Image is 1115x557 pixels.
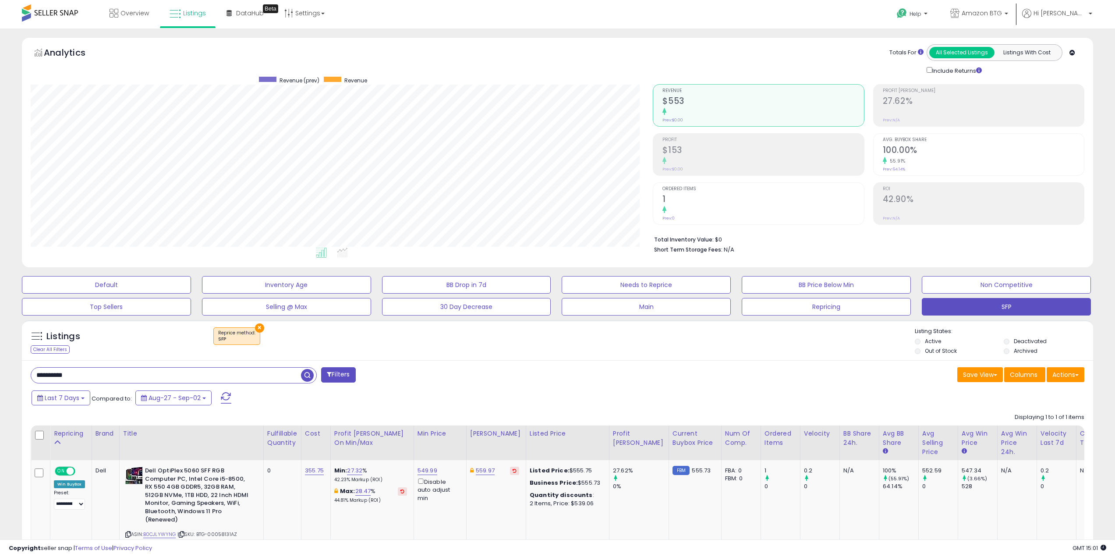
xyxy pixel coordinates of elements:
[202,298,371,316] button: Selling @ Max
[267,429,297,447] div: Fulfillable Quantity
[1014,337,1047,345] label: Deactivated
[9,544,41,552] strong: Copyright
[334,477,407,483] p: 42.23% Markup (ROI)
[896,8,907,19] i: Get Help
[530,500,602,507] div: 2 Items, Price: $539.06
[120,9,149,18] span: Overview
[1010,370,1037,379] span: Columns
[177,531,237,538] span: | SKU: BTG-00058131AZ
[22,276,191,294] button: Default
[673,429,718,447] div: Current Buybox Price
[962,447,967,455] small: Avg Win Price.
[562,298,731,316] button: Main
[1015,413,1084,422] div: Displaying 1 to 1 of 1 items
[267,467,294,475] div: 0
[75,544,112,552] a: Terms of Use
[305,429,327,438] div: Cost
[962,429,994,447] div: Avg Win Price
[530,479,578,487] b: Business Price:
[765,467,800,475] div: 1
[418,477,460,502] div: Disable auto adjust min
[113,544,152,552] a: Privacy Policy
[843,429,875,447] div: BB Share 24h.
[1004,367,1045,382] button: Columns
[44,46,103,61] h5: Analytics
[382,276,551,294] button: BB Drop in 7d
[255,323,264,333] button: ×
[149,394,201,402] span: Aug-27 - Sep-02
[330,426,414,460] th: The percentage added to the cost of goods (COGS) that forms the calculator for Min & Max prices.
[662,117,683,123] small: Prev: $0.00
[382,298,551,316] button: 30 Day Decrease
[46,330,80,343] h5: Listings
[883,138,1084,142] span: Avg. Buybox Share
[355,487,371,496] a: 28.47
[662,89,864,93] span: Revenue
[883,447,888,455] small: Avg BB Share.
[92,394,132,403] span: Compared to:
[725,429,757,447] div: Num of Comp.
[654,236,714,243] b: Total Inventory Value:
[530,467,602,475] div: $555.75
[929,47,995,58] button: All Selected Listings
[673,466,690,475] small: FBM
[883,216,900,221] small: Prev: N/A
[530,491,602,499] div: :
[476,466,495,475] a: 559.97
[692,466,711,475] span: 555.73
[96,429,116,438] div: Brand
[562,276,731,294] button: Needs to Reprice
[418,466,437,475] a: 549.99
[9,544,152,553] div: seller snap | |
[183,9,206,18] span: Listings
[202,276,371,294] button: Inventory Age
[662,187,864,192] span: Ordered Items
[967,475,987,482] small: (3.66%)
[957,367,1003,382] button: Save View
[883,89,1084,93] span: Profit [PERSON_NAME]
[890,1,936,28] a: Help
[654,234,1078,244] li: $0
[125,467,143,484] img: 51WkM7HSP0L._SL40_.jpg
[883,187,1084,192] span: ROI
[334,466,347,475] b: Min:
[804,467,839,475] div: 0.2
[962,482,997,490] div: 528
[143,531,176,538] a: B0CJLYWYNG
[22,298,191,316] button: Top Sellers
[613,429,665,447] div: Profit [PERSON_NAME]
[1014,347,1037,355] label: Archived
[883,482,918,490] div: 64.14%
[334,429,410,447] div: Profit [PERSON_NAME] on Min/Max
[347,466,362,475] a: 27.32
[56,468,67,475] span: ON
[883,96,1084,108] h2: 27.62%
[54,429,88,438] div: Repricing
[530,429,605,438] div: Listed Price
[334,497,407,504] p: 44.81% Markup (ROI)
[883,167,905,172] small: Prev: 64.14%
[742,276,911,294] button: BB Price Below Min
[1041,467,1076,475] div: 0.2
[613,482,669,490] div: 0%
[1034,9,1086,18] span: Hi [PERSON_NAME]
[888,475,909,482] small: (55.91%)
[887,158,906,164] small: 55.91%
[123,429,260,438] div: Title
[662,138,864,142] span: Profit
[662,96,864,108] h2: $553
[883,194,1084,206] h2: 42.90%
[883,467,918,475] div: 100%
[344,77,367,84] span: Revenue
[236,9,264,18] span: DataHub
[765,482,800,490] div: 0
[765,429,796,447] div: Ordered Items
[31,345,70,354] div: Clear All Filters
[994,47,1059,58] button: Listings With Cost
[218,336,255,342] div: SFP
[920,65,992,75] div: Include Returns
[32,390,90,405] button: Last 7 Days
[530,479,602,487] div: $555.73
[1047,367,1084,382] button: Actions
[742,298,911,316] button: Repricing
